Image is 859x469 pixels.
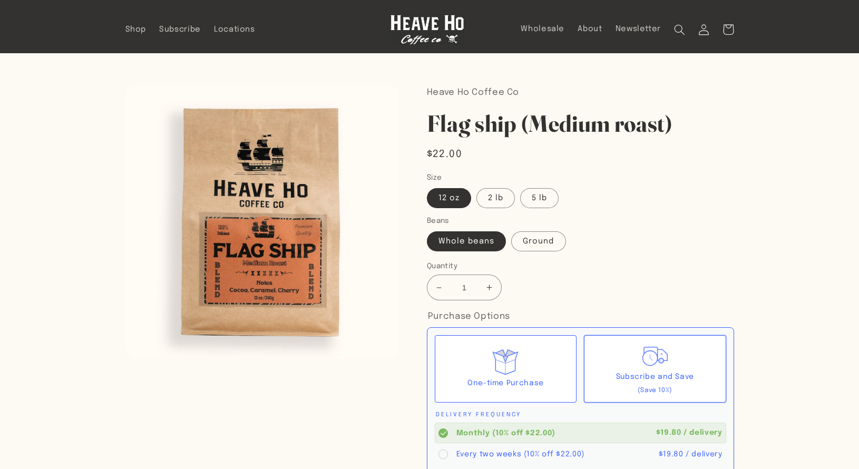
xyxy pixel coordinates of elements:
[616,24,661,34] span: Newsletter
[125,25,147,35] span: Shop
[427,216,451,226] legend: Beans
[578,24,602,34] span: About
[427,261,632,271] label: Quantity
[684,429,722,436] span: / delivery
[467,377,544,390] div: One-time Purchase
[214,25,255,35] span: Locations
[514,17,571,41] a: Wholesale
[427,172,443,183] legend: Size
[476,188,515,208] label: 2 lb
[571,17,609,41] a: About
[520,188,559,208] label: 5 lb
[125,85,399,359] media-gallery: Gallery Viewer
[435,410,522,420] legend: Delivery Frequency
[427,109,734,139] h1: Flag ship (Medium roast)
[511,231,565,251] label: Ground
[119,18,153,41] a: Shop
[207,18,261,41] a: Locations
[391,15,464,45] img: Heave Ho Coffee Co
[153,18,208,41] a: Subscribe
[427,231,506,251] label: Whole beans
[659,451,684,458] span: $19.80
[427,147,462,162] span: $22.00
[686,451,722,458] span: / delivery
[427,188,471,208] label: 12 oz
[656,429,681,436] span: $19.80
[638,387,672,394] span: (Save 10%)
[616,373,694,380] span: Subscribe and Save
[456,449,655,460] div: Every two weeks (10% off $22.00)
[668,17,692,42] summary: Search
[427,309,511,325] legend: Purchase Options
[427,85,734,101] p: Heave Ho Coffee Co
[609,17,668,41] a: Newsletter
[521,24,564,34] span: Wholesale
[159,25,201,35] span: Subscribe
[456,428,652,438] div: Monthly (10% off $22.00)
